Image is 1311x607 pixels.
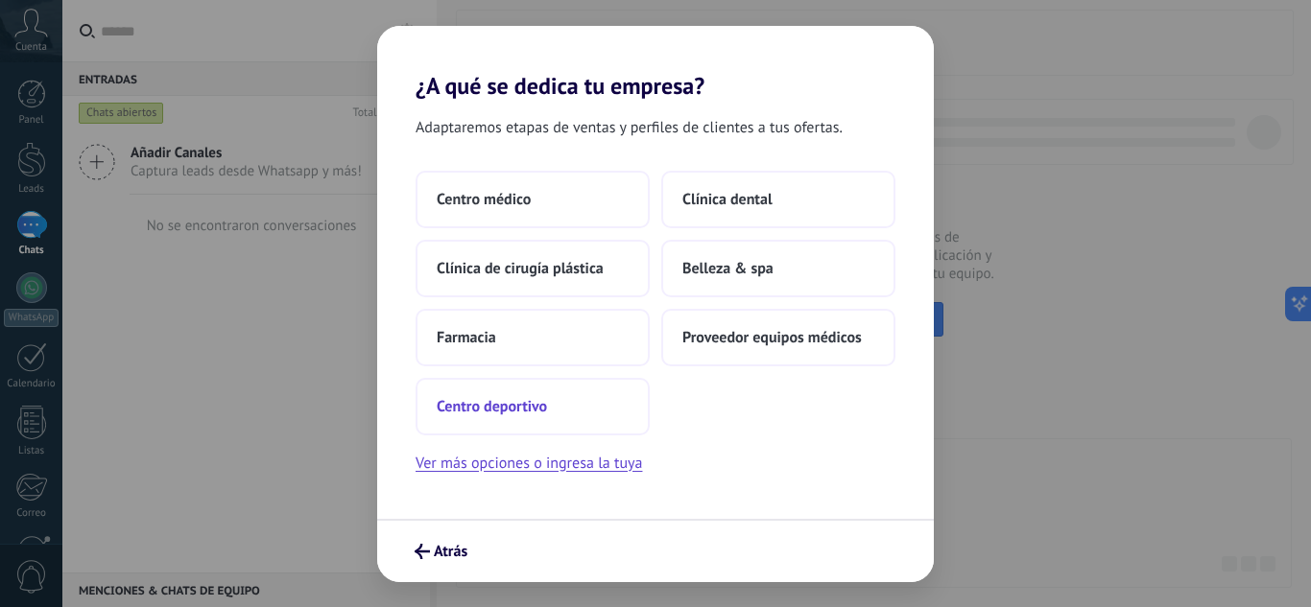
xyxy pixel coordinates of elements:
[416,309,650,366] button: Farmacia
[416,240,650,297] button: Clínica de cirugía plástica
[437,328,496,347] span: Farmacia
[406,535,476,568] button: Atrás
[682,328,862,347] span: Proveedor equipos médicos
[682,190,773,209] span: Clínica dental
[661,240,895,297] button: Belleza & spa
[416,378,650,435] button: Centro deportivo
[434,545,467,558] span: Atrás
[661,309,895,366] button: Proveedor equipos médicos
[416,451,642,476] button: Ver más opciones o ingresa la tuya
[377,26,934,100] h2: ¿A qué se dedica tu empresa?
[437,259,604,278] span: Clínica de cirugía plástica
[416,171,650,228] button: Centro médico
[682,259,774,278] span: Belleza & spa
[416,115,843,140] span: Adaptaremos etapas de ventas y perfiles de clientes a tus ofertas.
[437,397,547,416] span: Centro deportivo
[661,171,895,228] button: Clínica dental
[437,190,531,209] span: Centro médico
